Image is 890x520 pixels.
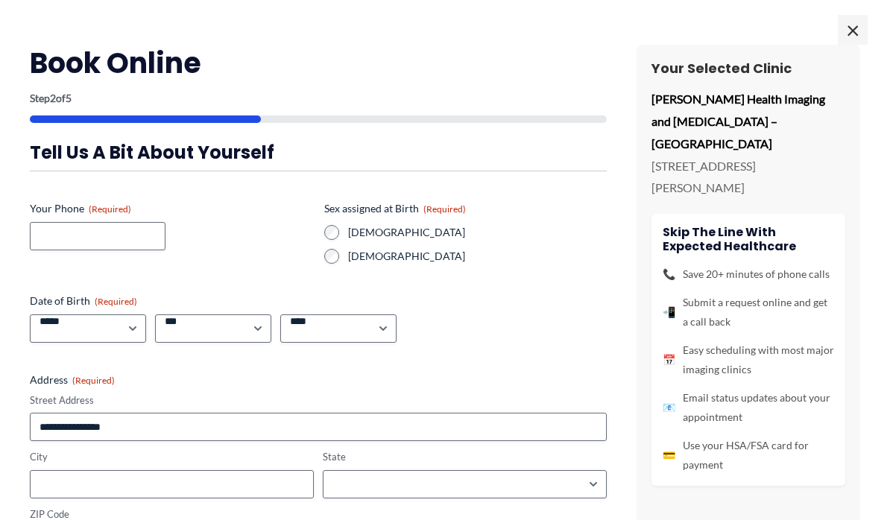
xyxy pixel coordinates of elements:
[30,93,607,104] p: Step of
[663,225,834,253] h4: Skip the line with Expected Healthcare
[651,155,845,199] p: [STREET_ADDRESS][PERSON_NAME]
[663,350,675,370] span: 📅
[663,446,675,465] span: 💳
[348,225,607,240] label: [DEMOGRAPHIC_DATA]
[348,249,607,264] label: [DEMOGRAPHIC_DATA]
[663,264,675,284] span: 📞
[30,201,312,216] label: Your Phone
[663,264,834,284] li: Save 20+ minutes of phone calls
[838,15,868,45] span: ×
[50,92,56,104] span: 2
[30,372,115,387] legend: Address
[651,60,845,77] h3: Your Selected Clinic
[30,393,607,408] label: Street Address
[66,92,72,104] span: 5
[30,45,607,81] h2: Book Online
[72,375,115,386] span: (Required)
[663,293,834,332] li: Submit a request online and get a call back
[30,141,607,164] h3: Tell us a bit about yourself
[30,294,137,308] legend: Date of Birth
[663,398,675,417] span: 📧
[423,203,466,215] span: (Required)
[323,450,607,464] label: State
[89,203,131,215] span: (Required)
[651,88,845,154] p: [PERSON_NAME] Health Imaging and [MEDICAL_DATA] – [GEOGRAPHIC_DATA]
[95,296,137,307] span: (Required)
[663,302,675,322] span: 📲
[324,201,466,216] legend: Sex assigned at Birth
[663,388,834,427] li: Email status updates about your appointment
[663,340,834,379] li: Easy scheduling with most major imaging clinics
[30,450,314,464] label: City
[663,436,834,475] li: Use your HSA/FSA card for payment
